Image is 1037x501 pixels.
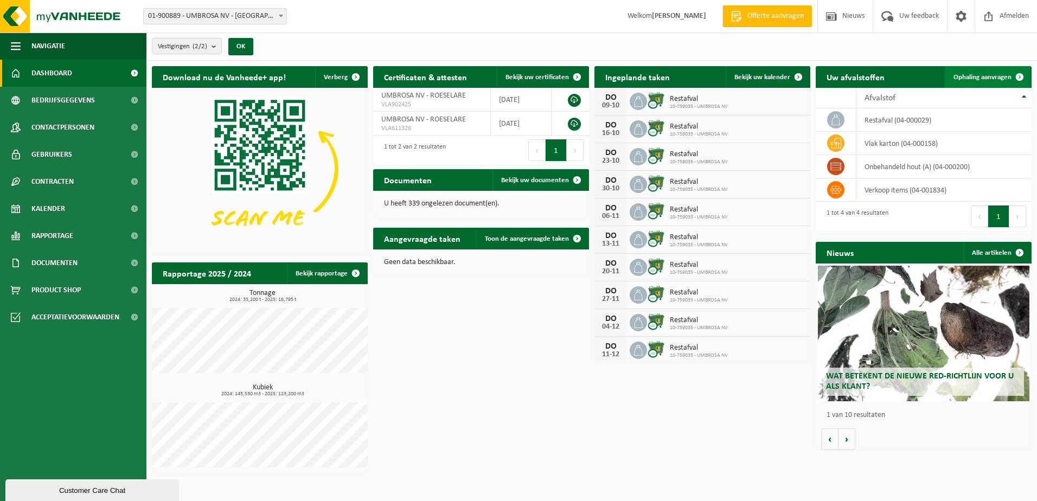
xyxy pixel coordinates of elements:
[567,139,584,161] button: Next
[670,205,728,214] span: Restafval
[381,100,482,109] span: VLA902425
[157,290,368,303] h3: Tonnage
[315,66,367,88] button: Verberg
[528,139,546,161] button: Previous
[600,130,622,137] div: 16-10
[670,150,728,159] span: Restafval
[600,185,622,192] div: 30-10
[670,131,728,138] span: 10-759035 - UMBROSA NV
[647,146,665,165] img: WB-0770-CU
[600,268,622,275] div: 20-11
[826,372,1014,391] span: Wat betekent de nieuwe RED-richtlijn voor u als klant?
[497,66,588,88] a: Bekijk uw certificaten
[600,204,622,213] div: DO
[152,66,297,87] h2: Download nu de Vanheede+ app!
[856,178,1032,202] td: verkoop items (04-001834)
[856,108,1032,132] td: restafval (04-000029)
[670,95,728,104] span: Restafval
[670,325,728,331] span: 10-759035 - UMBROSA NV
[31,249,78,277] span: Documenten
[600,287,622,296] div: DO
[647,340,665,358] img: WB-0770-CU
[816,242,865,263] h2: Nieuws
[491,88,552,112] td: [DATE]
[647,202,665,220] img: WB-0770-CU
[31,277,81,304] span: Product Shop
[31,195,65,222] span: Kalender
[600,213,622,220] div: 06-11
[600,314,622,323] div: DO
[726,66,809,88] a: Bekijk uw kalender
[31,168,74,195] span: Contracten
[324,74,348,81] span: Verberg
[600,149,622,157] div: DO
[373,228,471,249] h2: Aangevraagde taken
[670,352,728,359] span: 10-759035 - UMBROSA NV
[670,344,728,352] span: Restafval
[485,235,569,242] span: Toon de aangevraagde taken
[953,74,1012,81] span: Ophaling aanvragen
[381,92,466,100] span: UMBROSA NV - ROESELARE
[157,391,368,397] span: 2024: 145,530 m3 - 2025: 123,200 m3
[31,33,65,60] span: Navigatie
[963,242,1030,264] a: Alle artikelen
[988,205,1009,227] button: 1
[745,11,806,22] span: Offerte aanvragen
[31,141,72,168] span: Gebruikers
[945,66,1030,88] a: Ophaling aanvragen
[856,132,1032,155] td: vlak karton (04-000158)
[158,38,207,55] span: Vestigingen
[600,342,622,351] div: DO
[1009,205,1026,227] button: Next
[381,115,466,124] span: UMBROSA NV - ROESELARE
[647,174,665,192] img: WB-0770-CU
[670,159,728,165] span: 10-759035 - UMBROSA NV
[476,228,588,249] a: Toon de aangevraagde taken
[594,66,681,87] h2: Ingeplande taken
[373,66,478,87] h2: Certificaten & attesten
[838,428,855,450] button: Volgende
[152,262,262,284] h2: Rapportage 2025 / 2024
[670,288,728,297] span: Restafval
[670,104,728,110] span: 10-759035 - UMBROSA NV
[856,155,1032,178] td: onbehandeld hout (A) (04-000200)
[647,119,665,137] img: WB-0770-CU
[600,323,622,331] div: 04-12
[647,285,665,303] img: WB-0770-CU
[287,262,367,284] a: Bekijk rapportage
[865,94,895,102] span: Afvalstof
[157,297,368,303] span: 2024: 35,200 t - 2025: 16,795 t
[670,123,728,131] span: Restafval
[670,187,728,193] span: 10-759035 - UMBROSA NV
[670,242,728,248] span: 10-759035 - UMBROSA NV
[600,240,622,248] div: 13-11
[670,233,728,242] span: Restafval
[600,176,622,185] div: DO
[228,38,253,55] button: OK
[670,316,728,325] span: Restafval
[143,8,287,24] span: 01-900889 - UMBROSA NV - ROESELARE
[31,304,119,331] span: Acceptatievoorwaarden
[818,266,1029,401] a: Wat betekent de nieuwe RED-richtlijn voor u als klant?
[379,138,446,162] div: 1 tot 2 van 2 resultaten
[600,93,622,102] div: DO
[381,124,482,133] span: VLA611326
[600,102,622,110] div: 09-10
[505,74,569,81] span: Bekijk uw certificaten
[546,139,567,161] button: 1
[600,232,622,240] div: DO
[31,60,72,87] span: Dashboard
[5,477,181,501] iframe: chat widget
[647,229,665,248] img: WB-0770-CU
[600,121,622,130] div: DO
[821,428,838,450] button: Vorige
[647,257,665,275] img: WB-0770-CU
[670,178,728,187] span: Restafval
[492,169,588,191] a: Bekijk uw documenten
[600,259,622,268] div: DO
[821,204,888,228] div: 1 tot 4 van 4 resultaten
[670,297,728,304] span: 10-759035 - UMBROSA NV
[647,312,665,331] img: WB-0770-CU
[600,157,622,165] div: 23-10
